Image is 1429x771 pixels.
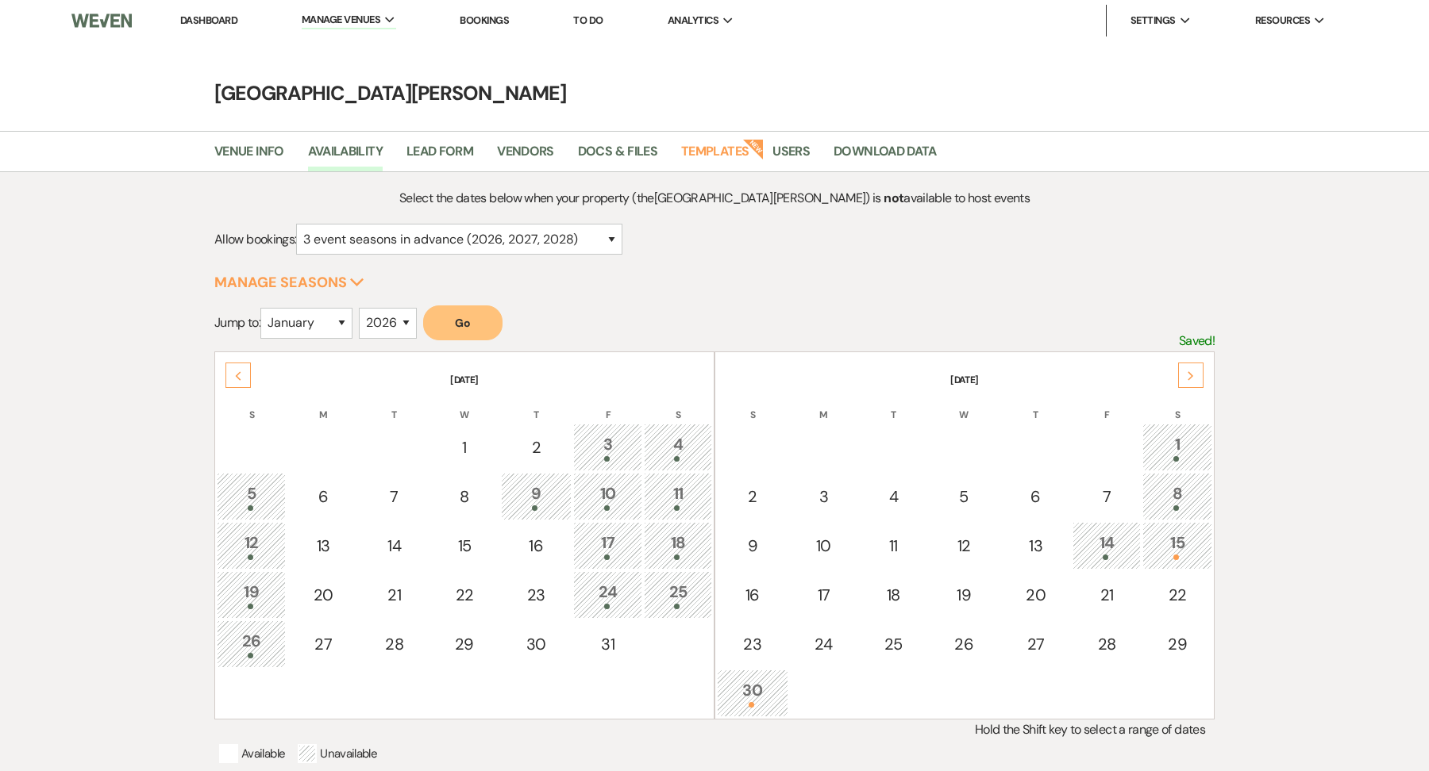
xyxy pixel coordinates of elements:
div: 29 [1151,632,1204,656]
div: 16 [726,583,780,607]
div: 10 [799,534,849,558]
div: 22 [1151,583,1204,607]
div: 18 [868,583,919,607]
div: 15 [438,534,490,558]
div: 14 [369,534,420,558]
div: 30 [510,632,563,656]
span: Settings [1130,13,1176,29]
p: Select the dates below when your property (the [GEOGRAPHIC_DATA][PERSON_NAME] ) is available to h... [340,188,1090,209]
th: W [429,389,499,422]
a: Users [772,141,810,171]
th: F [1073,389,1141,422]
span: Manage Venues [302,12,380,28]
th: T [501,389,572,422]
div: 7 [369,485,420,508]
div: 11 [653,481,703,511]
a: Vendors [497,141,554,171]
th: T [360,389,429,422]
div: 6 [296,485,349,508]
div: 2 [510,435,563,459]
div: 1 [438,435,490,459]
div: 4 [868,485,919,508]
a: Docs & Files [578,141,657,171]
a: Availability [308,141,383,171]
div: 22 [438,583,490,607]
div: 12 [938,534,990,558]
span: Resources [1255,13,1310,29]
div: 9 [510,481,563,511]
th: S [1142,389,1212,422]
div: 18 [653,531,703,560]
strong: New [743,137,765,159]
div: 3 [799,485,849,508]
th: S [717,389,788,422]
p: Saved! [1179,331,1215,351]
div: 16 [510,534,563,558]
div: 27 [296,632,349,656]
div: 24 [799,632,849,656]
div: 21 [1081,583,1132,607]
th: [DATE] [717,354,1212,387]
a: Download Data [834,141,937,171]
div: 4 [653,432,703,462]
div: 21 [369,583,420,607]
div: 9 [726,534,780,558]
div: 6 [1009,485,1063,508]
div: 15 [1151,531,1204,560]
a: To Do [573,13,603,27]
th: M [287,389,358,422]
button: Manage Seasons [214,275,364,290]
div: 13 [1009,534,1063,558]
div: 23 [726,632,780,656]
span: Jump to: [214,314,260,331]
div: 8 [438,485,490,508]
th: W [929,389,999,422]
th: [DATE] [217,354,712,387]
th: T [859,389,927,422]
div: 26 [938,632,990,656]
th: T [1000,389,1072,422]
div: 10 [582,481,634,511]
div: 12 [225,531,277,560]
h4: [GEOGRAPHIC_DATA][PERSON_NAME] [143,79,1286,107]
button: Go [423,305,503,340]
div: 1 [1151,432,1204,462]
div: 11 [868,534,919,558]
p: Hold the Shift key to select a range of dates [214,719,1215,740]
div: 25 [868,632,919,656]
div: 14 [1081,531,1132,560]
th: F [573,389,642,422]
a: Venue Info [214,141,284,171]
a: Lead Form [406,141,473,171]
th: S [644,389,712,422]
div: 8 [1151,481,1204,511]
div: 25 [653,580,703,609]
span: Allow bookings: [214,231,296,247]
div: 24 [582,580,634,609]
span: Analytics [668,13,718,29]
div: 31 [582,632,634,656]
div: 26 [225,629,277,658]
img: Weven Logo [71,4,132,37]
div: 28 [369,632,420,656]
div: 17 [582,531,634,560]
a: Bookings [460,13,509,27]
div: 5 [938,485,990,508]
div: 23 [510,583,563,607]
div: 27 [1009,632,1063,656]
div: 19 [938,583,990,607]
div: 5 [225,481,277,511]
th: S [217,389,286,422]
div: 28 [1081,632,1132,656]
th: M [790,389,858,422]
div: 29 [438,632,490,656]
div: 3 [582,432,634,462]
div: 2 [726,485,780,508]
p: Available [219,744,285,763]
strong: not [884,190,903,206]
a: Dashboard [180,13,237,27]
div: 19 [225,580,277,609]
div: 20 [1009,583,1063,607]
p: Unavailable [298,744,377,763]
div: 30 [726,678,780,708]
